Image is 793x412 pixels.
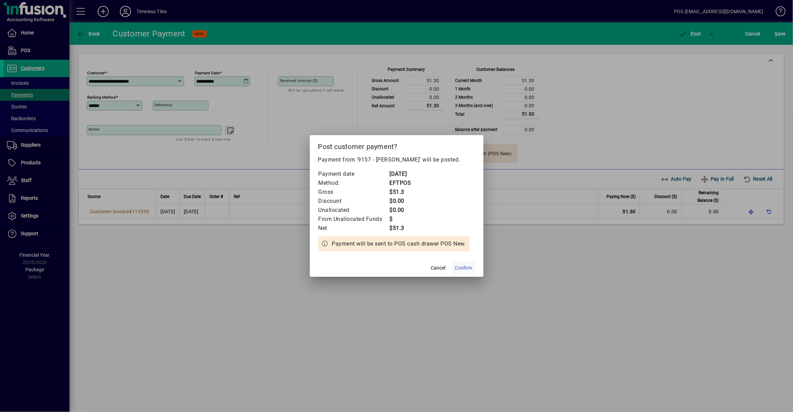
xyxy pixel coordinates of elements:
[318,170,389,179] td: Payment date
[318,188,389,197] td: Gross
[318,197,389,206] td: Discount
[318,215,389,224] td: From Unallocated Funds
[427,262,449,274] button: Cancel
[389,215,417,224] td: $
[455,264,472,272] span: Confirm
[332,240,466,248] span: Payment will be sent to POS cash drawer POS New.
[318,156,475,164] p: Payment from '9157 - [PERSON_NAME]' will be posted.
[318,224,389,233] td: Net
[310,135,484,155] h2: Post customer payment?
[431,264,446,272] span: Cancel
[389,188,417,197] td: $51.3
[389,197,417,206] td: $0.00
[389,206,417,215] td: $0.00
[389,224,417,233] td: $51.3
[318,206,389,215] td: Unallocated
[389,170,417,179] td: [DATE]
[452,262,475,274] button: Confirm
[318,179,389,188] td: Method:
[389,179,417,188] td: EFTPOS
